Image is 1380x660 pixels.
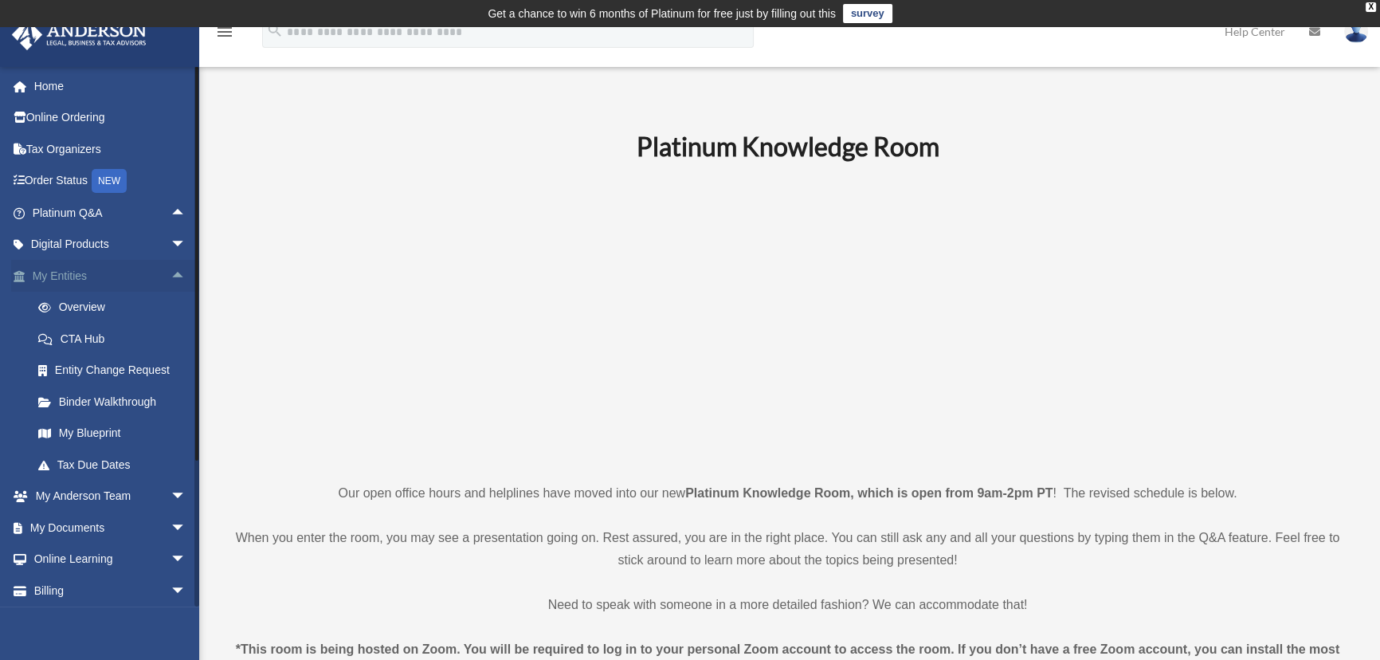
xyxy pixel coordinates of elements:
[171,481,202,513] span: arrow_drop_down
[171,197,202,230] span: arrow_drop_up
[227,482,1348,505] p: Our open office hours and helplines have moved into our new ! The revised schedule is below.
[22,292,210,324] a: Overview
[1366,2,1376,12] div: close
[843,4,892,23] a: survey
[11,133,210,165] a: Tax Organizers
[215,22,234,41] i: menu
[637,131,939,162] b: Platinum Knowledge Room
[266,22,284,39] i: search
[11,165,210,198] a: Order StatusNEW
[488,4,836,23] div: Get a chance to win 6 months of Platinum for free just by filling out this
[11,607,210,638] a: Events Calendar
[22,355,210,387] a: Entity Change Request
[11,229,210,261] a: Digital Productsarrow_drop_down
[7,19,151,50] img: Anderson Advisors Platinum Portal
[171,260,202,293] span: arrow_drop_up
[22,418,210,450] a: My Blueprint
[11,70,210,102] a: Home
[171,544,202,576] span: arrow_drop_down
[11,575,210,607] a: Billingarrow_drop_down
[22,386,210,418] a: Binder Walkthrough
[171,512,202,544] span: arrow_drop_down
[92,169,127,193] div: NEW
[11,544,210,576] a: Online Learningarrow_drop_down
[227,594,1348,616] p: Need to speak with someone in a more detailed fashion? We can accommodate that!
[1344,20,1368,43] img: User Pic
[549,183,1027,453] iframe: 231110_Toby_KnowledgeRoom
[171,229,202,261] span: arrow_drop_down
[215,28,234,41] a: menu
[11,102,210,134] a: Online Ordering
[11,197,210,229] a: Platinum Q&Aarrow_drop_up
[11,260,210,292] a: My Entitiesarrow_drop_up
[171,575,202,607] span: arrow_drop_down
[22,323,210,355] a: CTA Hub
[685,486,1053,500] strong: Platinum Knowledge Room, which is open from 9am-2pm PT
[11,512,210,544] a: My Documentsarrow_drop_down
[22,449,210,481] a: Tax Due Dates
[227,527,1348,572] p: When you enter the room, you may see a presentation going on. Rest assured, you are in the right ...
[11,481,210,513] a: My Anderson Teamarrow_drop_down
